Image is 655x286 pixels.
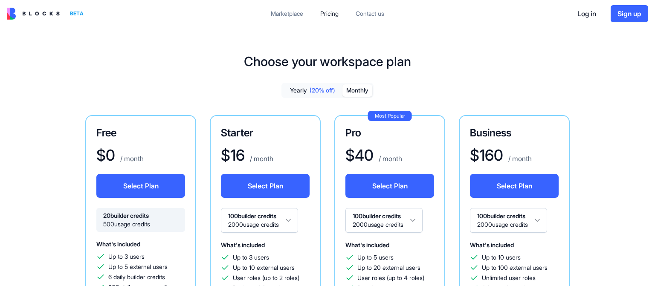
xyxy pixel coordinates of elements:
button: Select Plan [96,174,185,198]
span: What's included [221,241,265,248]
a: Marketplace [264,6,310,21]
span: Up to 5 external users [108,263,168,271]
span: What's included [345,241,389,248]
span: What's included [470,241,514,248]
p: / month [507,153,532,164]
span: Up to 100 external users [482,263,548,272]
h1: $ 16 [221,147,245,164]
span: User roles (up to 4 roles) [357,274,424,282]
img: logo [7,8,60,20]
div: Marketplace [271,9,303,18]
span: 6 daily builder credits [108,273,165,281]
h3: Business [470,126,559,140]
button: Log in [570,5,604,22]
button: Sign up [611,5,648,22]
span: What's included [96,240,140,248]
button: Yearly [283,84,342,97]
span: 500 usage credits [103,220,178,228]
span: Up to 10 users [482,253,521,262]
span: Up to 10 external users [233,263,295,272]
div: Pricing [320,9,339,18]
button: Select Plan [221,174,310,198]
h1: $ 40 [345,147,374,164]
p: / month [119,153,144,164]
h3: Starter [221,126,310,140]
p: / month [248,153,273,164]
p: / month [377,153,402,164]
a: Pricing [313,6,345,21]
span: Up to 3 users [108,252,145,261]
span: 20 builder credits [103,211,178,220]
a: Contact us [349,6,391,21]
span: Up to 3 users [233,253,269,262]
button: Monthly [342,84,372,97]
a: BETA [7,8,87,20]
h3: Free [96,126,185,140]
span: (20% off) [310,86,335,95]
div: Most Popular [368,111,412,121]
div: Contact us [356,9,384,18]
h3: Pro [345,126,434,140]
button: Select Plan [470,174,559,198]
span: Up to 20 external users [357,263,420,272]
h1: $ 160 [470,147,503,164]
span: Unlimited user roles [482,274,536,282]
span: User roles (up to 2 roles) [233,274,299,282]
span: Up to 5 users [357,253,394,262]
div: BETA [67,8,87,20]
button: Select Plan [345,174,434,198]
h1: Choose your workspace plan [244,54,411,69]
h1: $ 0 [96,147,115,164]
